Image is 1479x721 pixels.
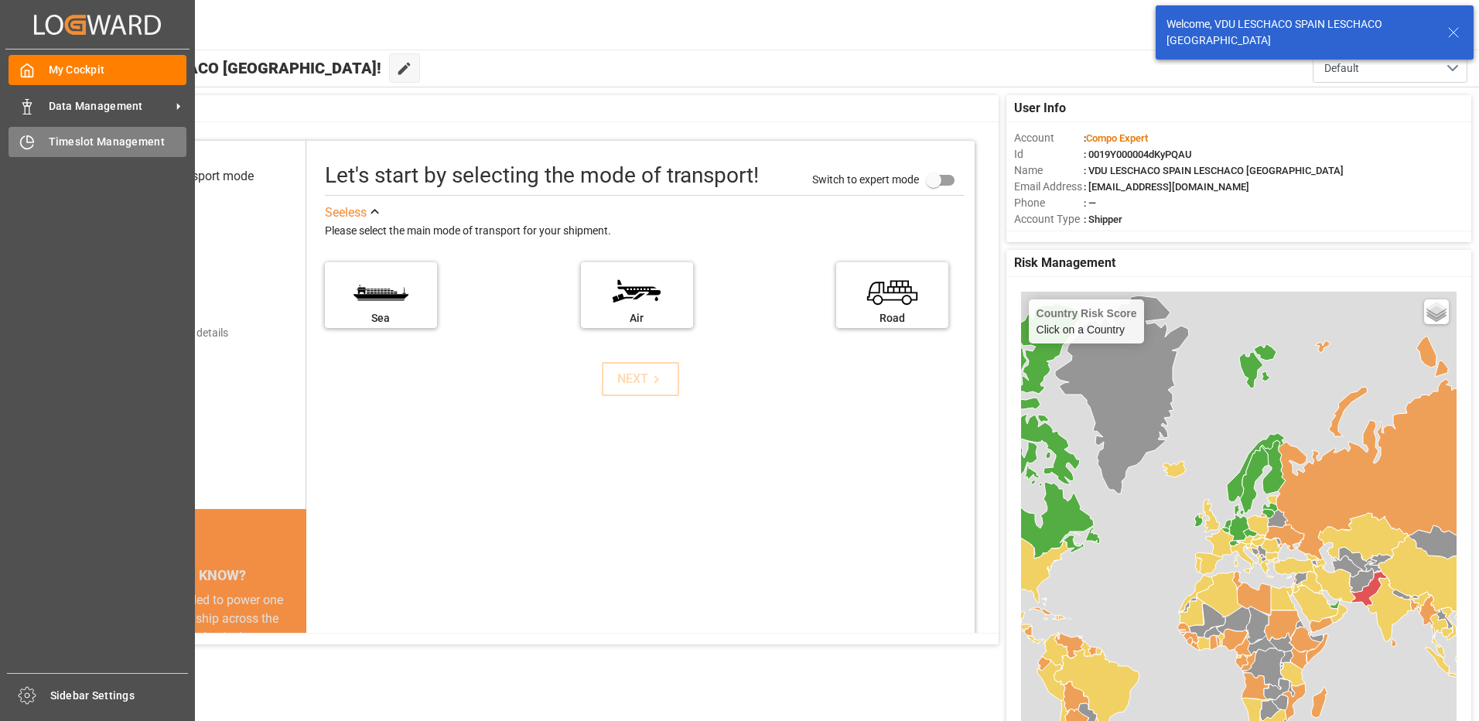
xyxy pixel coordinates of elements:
[1014,99,1066,118] span: User Info
[1014,195,1084,211] span: Phone
[9,55,186,85] a: My Cockpit
[1424,299,1449,324] a: Layers
[1037,307,1137,319] h4: Country Risk Score
[1324,60,1359,77] span: Default
[1014,162,1084,179] span: Name
[1084,149,1192,160] span: : 0019Y000004dKyPQAU
[1086,132,1148,144] span: Compo Expert
[589,310,685,326] div: Air
[64,53,381,83] span: Hello VDU LESCHACO [GEOGRAPHIC_DATA]!
[1037,307,1137,336] div: Click on a Country
[1014,211,1084,227] span: Account Type
[1313,53,1467,83] button: open menu
[1014,179,1084,195] span: Email Address
[325,159,759,192] div: Let's start by selecting the mode of transport!
[49,134,187,150] span: Timeslot Management
[49,62,187,78] span: My Cockpit
[132,325,228,341] div: Add shipping details
[1084,181,1249,193] span: : [EMAIL_ADDRESS][DOMAIN_NAME]
[1084,214,1122,225] span: : Shipper
[617,370,664,388] div: NEXT
[325,222,964,241] div: Please select the main mode of transport for your shipment.
[1084,197,1096,209] span: : —
[1014,254,1115,272] span: Risk Management
[333,310,429,326] div: Sea
[1166,16,1433,49] div: Welcome, VDU LESCHACO SPAIN LESCHACO [GEOGRAPHIC_DATA]
[9,127,186,157] a: Timeslot Management
[1084,165,1344,176] span: : VDU LESCHACO SPAIN LESCHACO [GEOGRAPHIC_DATA]
[844,310,941,326] div: Road
[1084,132,1148,144] span: :
[50,688,189,704] span: Sidebar Settings
[602,362,679,396] button: NEXT
[285,591,306,721] button: next slide / item
[1014,130,1084,146] span: Account
[812,173,919,185] span: Switch to expert mode
[325,203,367,222] div: See less
[1014,146,1084,162] span: Id
[49,98,171,114] span: Data Management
